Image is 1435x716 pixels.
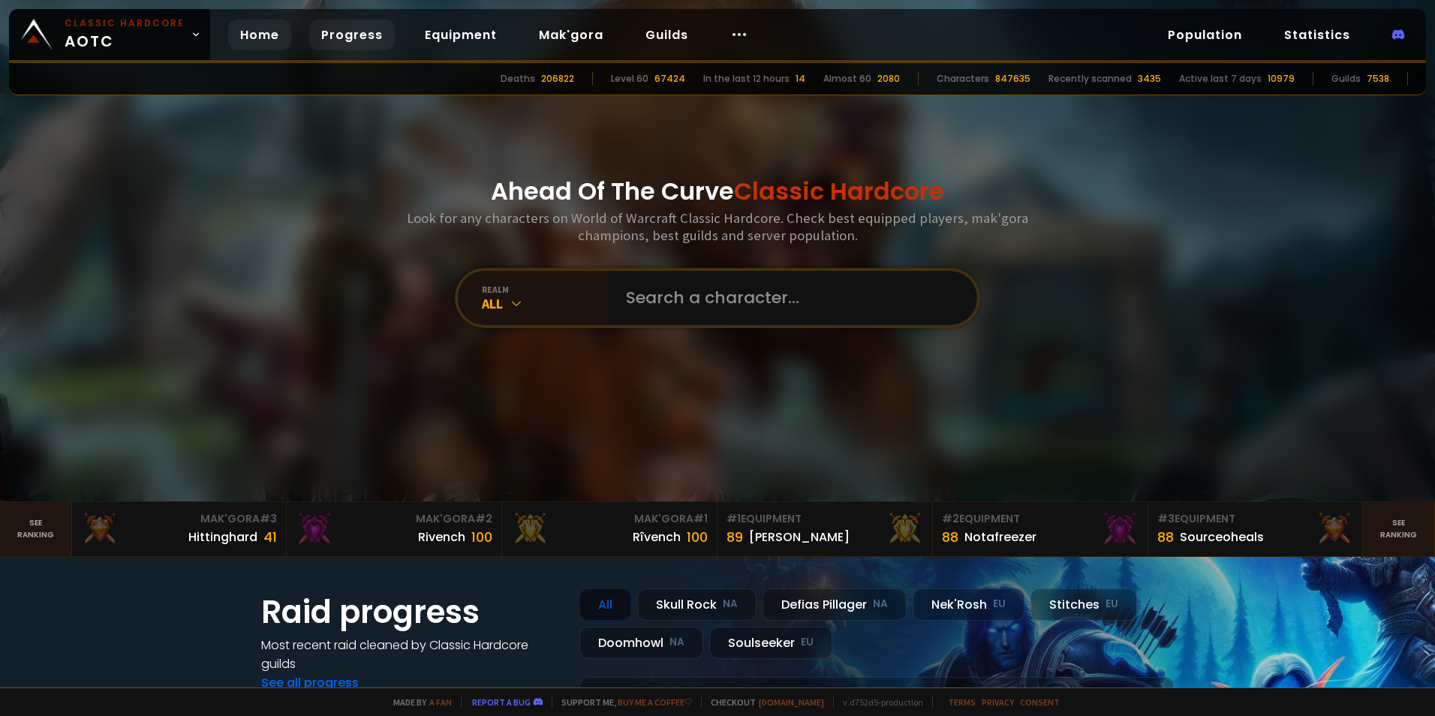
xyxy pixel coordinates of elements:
[511,511,708,527] div: Mak'Gora
[1157,511,1175,526] span: # 3
[993,597,1006,612] small: EU
[287,502,502,556] a: Mak'Gora#2Rivench100
[618,696,692,708] a: Buy me a coffee
[727,527,743,547] div: 89
[296,511,492,527] div: Mak'Gora
[1148,502,1364,556] a: #3Equipment88Sourceoheals
[1157,527,1174,547] div: 88
[734,174,944,208] span: Classic Hardcore
[261,588,561,636] h1: Raid progress
[633,528,681,546] div: Rîvench
[913,588,1024,621] div: Nek'Rosh
[413,20,509,50] a: Equipment
[309,20,395,50] a: Progress
[1331,72,1361,86] div: Guilds
[65,17,185,53] span: AOTC
[717,502,933,556] a: #1Equipment89[PERSON_NAME]
[873,597,888,612] small: NA
[759,696,824,708] a: [DOMAIN_NAME]
[877,72,900,86] div: 2080
[937,72,989,86] div: Characters
[72,502,287,556] a: Mak'Gora#3Hittinghard41
[727,511,741,526] span: # 1
[693,511,708,526] span: # 1
[472,696,531,708] a: Report a bug
[723,597,738,612] small: NA
[801,635,814,650] small: EU
[1179,72,1262,86] div: Active last 7 days
[527,20,615,50] a: Mak'gora
[9,9,210,60] a: Classic HardcoreAOTC
[491,173,944,209] h1: Ahead Of The Curve
[995,72,1030,86] div: 847635
[1268,72,1295,86] div: 10979
[942,511,1139,527] div: Equipment
[401,209,1034,244] h3: Look for any characters on World of Warcraft Classic Hardcore. Check best equipped players, mak'g...
[552,696,692,708] span: Support me,
[471,527,492,547] div: 100
[81,511,278,527] div: Mak'Gora
[1020,696,1060,708] a: Consent
[709,627,832,659] div: Soulseeker
[228,20,291,50] a: Home
[763,588,907,621] div: Defias Pillager
[611,72,648,86] div: Level 60
[188,528,257,546] div: Hittinghard
[261,674,359,691] a: See all progress
[796,72,805,86] div: 14
[727,511,923,527] div: Equipment
[687,527,708,547] div: 100
[579,627,703,659] div: Doomhowl
[482,295,608,312] div: All
[1156,20,1254,50] a: Population
[942,527,958,547] div: 88
[669,635,684,650] small: NA
[1157,511,1354,527] div: Equipment
[982,696,1014,708] a: Privacy
[1180,528,1264,546] div: Sourceoheals
[833,696,923,708] span: v. d752d5 - production
[1272,20,1362,50] a: Statistics
[579,588,631,621] div: All
[1138,72,1161,86] div: 3435
[384,696,452,708] span: Made by
[482,284,608,295] div: realm
[1106,597,1118,612] small: EU
[823,72,871,86] div: Almost 60
[749,528,850,546] div: [PERSON_NAME]
[260,511,277,526] span: # 3
[701,696,824,708] span: Checkout
[1030,588,1137,621] div: Stitches
[501,72,535,86] div: Deaths
[502,502,717,556] a: Mak'Gora#1Rîvench100
[633,20,700,50] a: Guilds
[948,696,976,708] a: Terms
[964,528,1036,546] div: Notafreezer
[65,17,185,30] small: Classic Hardcore
[637,588,757,621] div: Skull Rock
[617,271,959,325] input: Search a character...
[1048,72,1132,86] div: Recently scanned
[654,72,685,86] div: 67424
[429,696,452,708] a: a fan
[1363,502,1435,556] a: Seeranking
[933,502,1148,556] a: #2Equipment88Notafreezer
[703,72,790,86] div: In the last 12 hours
[541,72,574,86] div: 206822
[261,636,561,673] h4: Most recent raid cleaned by Classic Hardcore guilds
[942,511,959,526] span: # 2
[418,528,465,546] div: Rivench
[475,511,492,526] span: # 2
[263,527,277,547] div: 41
[1367,72,1389,86] div: 7538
